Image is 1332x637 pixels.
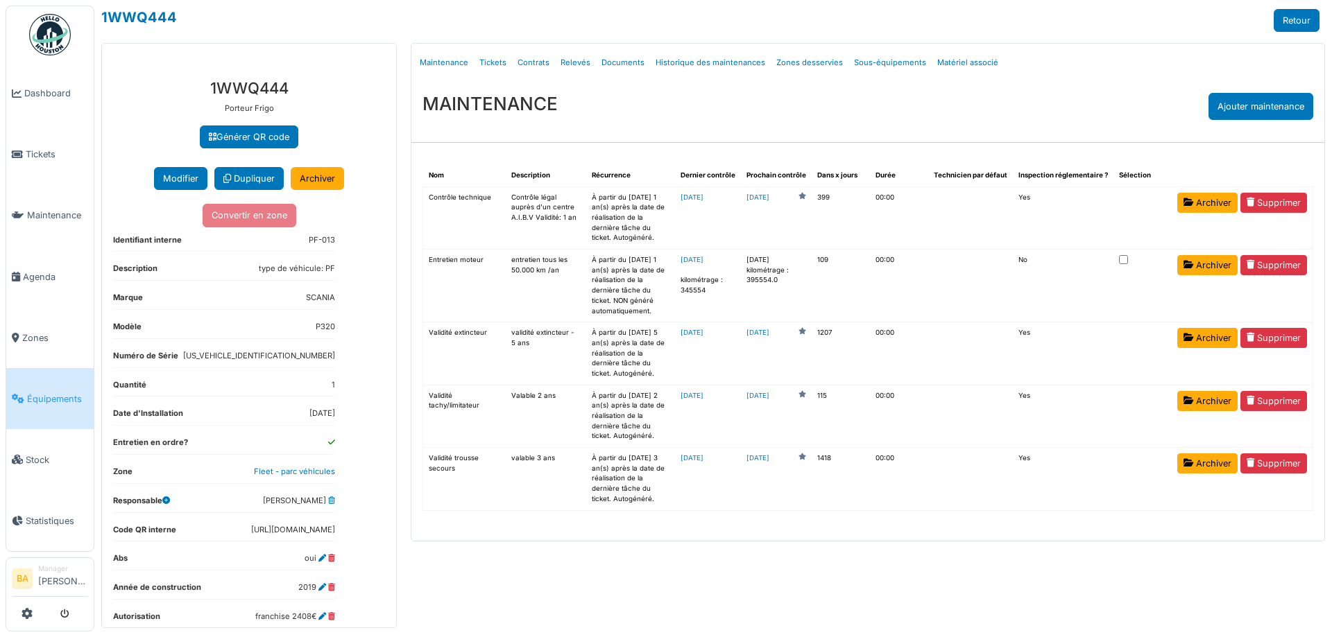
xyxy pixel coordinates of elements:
td: valable 3 ans [506,448,586,510]
td: À partir du [DATE] 2 an(s) après la date de réalisation de la dernière tâche du ticket. Autogénéré. [586,385,675,447]
td: Contrôle technique [423,186,506,249]
th: Description [506,165,586,186]
td: 399 [812,186,870,249]
span: translation missing: fr.shared.no [1018,256,1027,263]
span: Tickets [26,148,88,161]
th: Récurrence [586,165,675,186]
td: 115 [812,385,870,447]
th: Prochain contrôle [741,165,812,186]
a: [DATE] [681,193,703,201]
dd: oui [305,552,335,564]
th: Nom [423,165,506,186]
a: Maintenance [414,46,474,79]
a: Dupliquer [214,167,284,190]
a: Générer QR code [200,125,298,148]
a: Archiver [1177,453,1238,473]
dd: type de véhicule: PF [259,263,335,274]
a: [DATE] [681,329,703,336]
a: Archiver [1177,193,1238,213]
a: [DATE] [681,454,703,462]
div: Ajouter maintenance [1209,93,1313,120]
a: Équipements [6,368,94,429]
a: Zones [6,307,94,368]
dt: Description [113,263,157,280]
a: BA Manager[PERSON_NAME] [12,564,88,597]
td: 00:00 [870,448,928,510]
th: Inspection réglementaire ? [1013,165,1113,186]
dd: [DATE] [309,408,335,419]
td: À partir du [DATE] 1 an(s) après la date de réalisation de la dernière tâche du ticket. Autogénéré. [586,186,675,249]
a: Supprimer [1240,391,1307,411]
a: Statistiques [6,490,94,551]
a: [DATE] [746,193,769,203]
dd: 2019 [298,582,335,593]
a: 1WWQ444 [101,9,177,26]
a: Sous-équipements [848,46,932,79]
dd: PF-013 [309,234,335,246]
dt: Zone [113,466,133,483]
dt: Modèle [113,321,142,338]
td: validité extincteur - 5 ans [506,322,586,385]
td: Validité tachy/limitateur [423,385,506,447]
p: Porteur Frigo [113,103,385,114]
a: Tickets [474,46,512,79]
td: Contrôle légal auprès d'un centre A.I.B.V Validité: 1 an [506,186,586,249]
td: 00:00 [870,322,928,385]
dt: Numéro de Série [113,350,178,367]
td: [DATE] kilométrage : 395554.0 [741,250,812,322]
span: Statistiques [26,514,88,527]
a: Tickets [6,124,94,185]
td: Validité trousse secours [423,448,506,510]
dt: Date d'Installation [113,408,183,425]
th: Dernier contrôle [675,165,741,186]
td: À partir du [DATE] 5 an(s) après la date de réalisation de la dernière tâche du ticket. Autogénéré. [586,322,675,385]
a: Supprimer [1240,453,1307,473]
td: 00:00 [870,250,928,322]
img: Badge_color-CXgf-gQk.svg [29,14,71,55]
td: 109 [812,250,870,322]
dd: [URL][DOMAIN_NAME] [251,524,335,536]
a: Retour [1274,9,1320,32]
td: 1418 [812,448,870,510]
td: kilométrage : 345554 [675,250,741,322]
a: [DATE] [746,328,769,338]
dd: [PERSON_NAME] [263,495,335,507]
div: Manager [38,564,88,574]
td: Validité extincteur [423,322,506,385]
a: Agenda [6,246,94,307]
a: Historique des maintenances [650,46,771,79]
td: À partir du [DATE] 1 an(s) après la date de réalisation de la dernière tâche du ticket. NON génér... [586,250,675,322]
dd: franchise 2408€ [255,611,335,622]
dt: Identifiant interne [113,234,182,252]
span: Équipements [27,392,88,405]
a: [DATE] [746,453,769,464]
a: Zones desservies [771,46,848,79]
span: translation missing: fr.shared.yes [1018,454,1030,462]
li: [PERSON_NAME] [38,564,88,593]
a: Maintenance [6,185,94,246]
a: Matériel associé [932,46,1004,79]
a: Archiver [1177,391,1238,411]
th: Sélection [1113,165,1172,186]
th: Durée [870,165,928,186]
td: 00:00 [870,385,928,447]
a: Dashboard [6,63,94,124]
span: Stock [26,453,88,466]
h3: 1WWQ444 [113,79,385,97]
a: Supprimer [1240,328,1307,348]
a: Contrats [512,46,555,79]
button: Modifier [154,167,207,190]
td: entretien tous les 50.000 km /an [506,250,586,322]
dt: Année de construction [113,582,201,599]
span: Maintenance [27,209,88,222]
td: Valable 2 ans [506,385,586,447]
dd: P320 [316,321,335,333]
dt: Abs [113,552,128,570]
span: translation missing: fr.shared.yes [1018,329,1030,336]
td: 1207 [812,322,870,385]
span: Dashboard [24,87,88,100]
a: Supprimer [1240,255,1307,275]
dt: Autorisation [113,611,160,628]
span: translation missing: fr.shared.yes [1018,193,1030,201]
span: Zones [22,331,88,344]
